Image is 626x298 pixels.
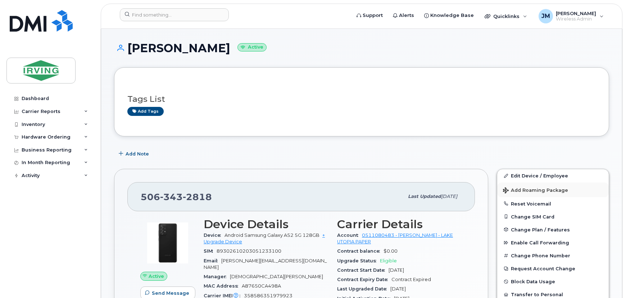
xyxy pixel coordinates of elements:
small: Active [237,43,267,51]
span: Device [204,232,224,238]
span: [PERSON_NAME][EMAIL_ADDRESS][DOMAIN_NAME] [204,258,327,270]
span: SIM [204,248,217,254]
button: Request Account Change [497,262,609,275]
span: Contract balance [337,248,384,254]
button: Change Plan / Features [497,223,609,236]
button: Reset Voicemail [497,197,609,210]
span: [DATE] [441,194,457,199]
span: 343 [160,191,183,202]
h3: Tags List [127,95,596,104]
button: Change SIM Card [497,210,609,223]
span: 89302610203051233100 [217,248,281,254]
button: Block Data Usage [497,275,609,288]
span: Active [149,273,164,280]
span: Eligible [380,258,397,263]
button: Enable Call Forwarding [497,236,609,249]
button: Add Note [114,147,155,160]
span: [DATE] [389,267,404,273]
span: [DATE] [390,286,406,292]
span: 506 [141,191,212,202]
a: Add tags [127,107,164,116]
a: Edit Device / Employee [497,169,609,182]
span: Add Note [126,150,149,157]
span: Account [337,232,362,238]
span: MAC Address [204,283,242,289]
h1: [PERSON_NAME] [114,42,609,54]
span: Upgrade Status [337,258,380,263]
h3: Device Details [204,218,328,231]
span: Last Upgraded Date [337,286,390,292]
span: Add Roaming Package [503,188,568,194]
h3: Carrier Details [337,218,462,231]
span: Contract Start Date [337,267,389,273]
a: 0511080483 - [PERSON_NAME] - LAKE UTOPIA PAPER [337,232,453,244]
span: Contract Expiry Date [337,277,391,282]
button: Change Phone Number [497,249,609,262]
span: Email [204,258,221,263]
span: Enable Call Forwarding [511,240,569,245]
span: Android Samsung Galaxy A52 5G 128GB [224,232,319,238]
span: A87650CA498A [242,283,281,289]
button: Add Roaming Package [497,182,609,197]
span: Contract Expired [391,277,431,282]
span: Change Plan / Features [511,227,570,232]
img: image20231002-3703462-2e78ka.jpeg [146,221,189,265]
span: [DEMOGRAPHIC_DATA][PERSON_NAME] [230,274,323,279]
span: Last updated [408,194,441,199]
span: Send Message [152,290,189,297]
span: 2818 [183,191,212,202]
span: $0.00 [384,248,398,254]
span: Manager [204,274,230,279]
